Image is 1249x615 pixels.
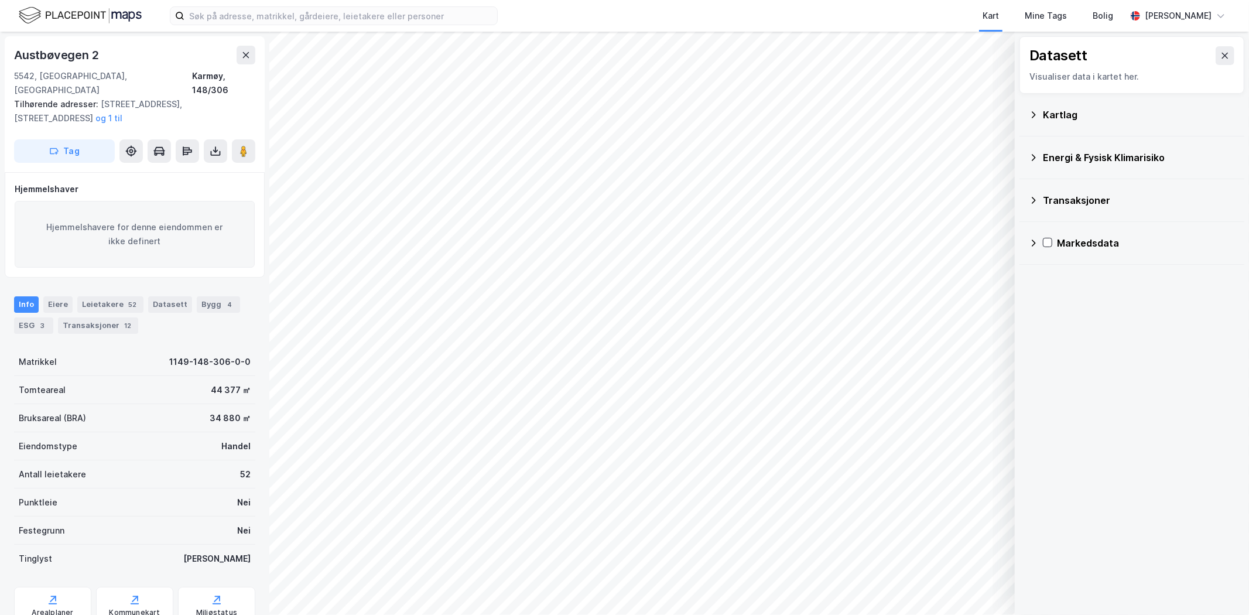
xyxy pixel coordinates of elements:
[192,69,255,97] div: Karmøy, 148/306
[237,496,251,510] div: Nei
[169,355,251,369] div: 1149-148-306-0-0
[184,7,497,25] input: Søk på adresse, matrikkel, gårdeiere, leietakere eller personer
[14,69,192,97] div: 5542, [GEOGRAPHIC_DATA], [GEOGRAPHIC_DATA]
[240,467,251,481] div: 52
[210,411,251,425] div: 34 880 ㎡
[19,467,86,481] div: Antall leietakere
[183,552,251,566] div: [PERSON_NAME]
[77,296,143,313] div: Leietakere
[15,182,255,196] div: Hjemmelshaver
[37,320,49,332] div: 3
[14,46,101,64] div: Austbøvegen 2
[211,383,251,397] div: 44 377 ㎡
[126,299,139,310] div: 52
[19,411,86,425] div: Bruksareal (BRA)
[14,317,53,334] div: ESG
[19,496,57,510] div: Punktleie
[1043,193,1235,207] div: Transaksjoner
[224,299,235,310] div: 4
[983,9,999,23] div: Kart
[14,139,115,163] button: Tag
[19,355,57,369] div: Matrikkel
[1025,9,1067,23] div: Mine Tags
[14,97,246,125] div: [STREET_ADDRESS], [STREET_ADDRESS]
[1029,70,1234,84] div: Visualiser data i kartet her.
[19,524,64,538] div: Festegrunn
[14,99,101,109] span: Tilhørende adresser:
[1029,46,1087,65] div: Datasett
[1190,559,1249,615] div: Kontrollprogram for chat
[14,296,39,313] div: Info
[15,201,255,268] div: Hjemmelshavere for denne eiendommen er ikke definert
[1043,151,1235,165] div: Energi & Fysisk Klimarisiko
[19,5,142,26] img: logo.f888ab2527a4732fd821a326f86c7f29.svg
[122,320,134,332] div: 12
[19,552,52,566] div: Tinglyst
[1043,108,1235,122] div: Kartlag
[43,296,73,313] div: Eiere
[19,383,66,397] div: Tomteareal
[1190,559,1249,615] iframe: Chat Widget
[148,296,192,313] div: Datasett
[1093,9,1113,23] div: Bolig
[19,439,77,453] div: Eiendomstype
[221,439,251,453] div: Handel
[237,524,251,538] div: Nei
[1057,236,1235,250] div: Markedsdata
[1145,9,1212,23] div: [PERSON_NAME]
[58,317,138,334] div: Transaksjoner
[197,296,240,313] div: Bygg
